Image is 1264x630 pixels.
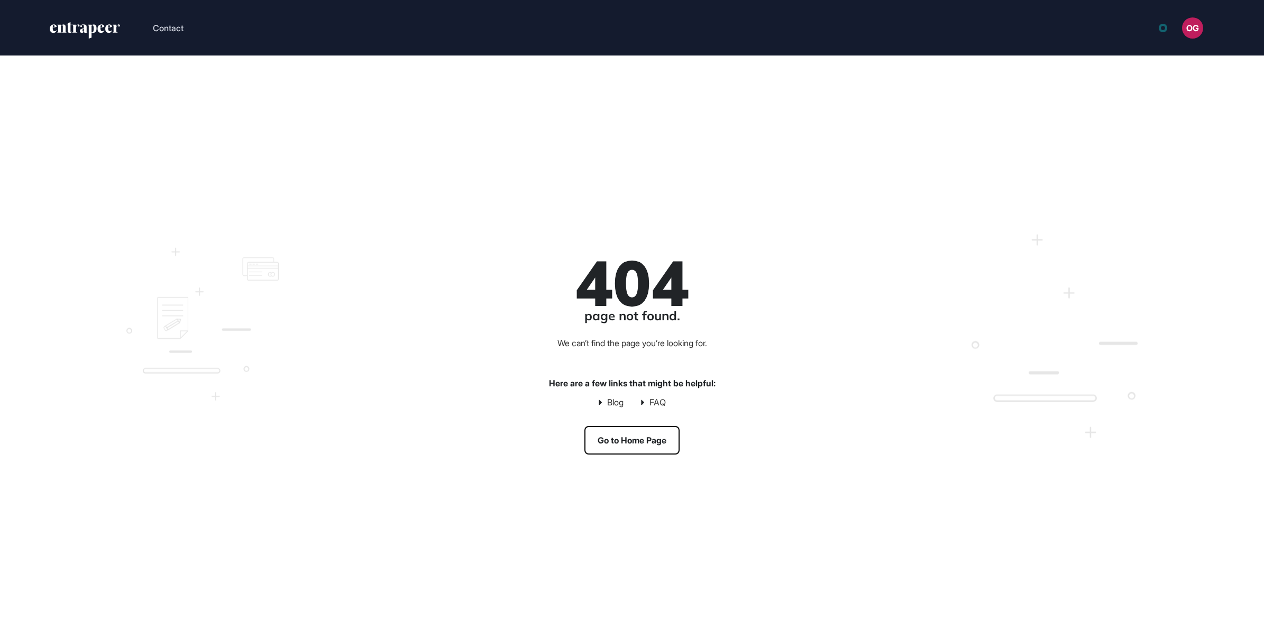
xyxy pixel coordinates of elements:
[607,397,624,407] a: Blog
[557,339,707,347] div: We can’t find the page you’re looking for.
[153,21,184,35] button: Contact
[584,426,680,455] a: Go to Home Page
[549,379,716,387] div: Here are a few links that might be helpful:
[649,397,666,407] a: FAQ
[584,309,680,322] div: page not found.
[575,255,689,309] div: 404
[49,22,121,42] a: entrapeer-logo
[1182,17,1203,39] button: OG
